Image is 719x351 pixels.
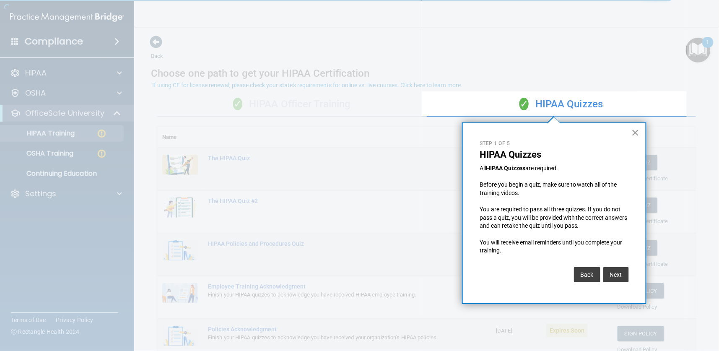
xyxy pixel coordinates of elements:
[519,98,529,110] span: ✓
[480,239,629,255] p: You will receive email reminders until you complete your training.
[480,140,629,147] p: Step 1 of 5
[631,126,639,139] button: Close
[603,267,629,282] button: Next
[480,149,629,160] p: HIPAA Quizzes
[427,92,696,117] div: HIPAA Quizzes
[486,165,525,172] strong: HIPAA Quizzes
[480,165,486,172] span: All
[574,267,600,282] button: Back
[525,165,558,172] span: are required.
[480,181,629,197] p: Before you begin a quiz, make sure to watch all of the training videos.
[574,292,709,325] iframe: Drift Widget Chat Controller
[480,205,629,230] p: You are required to pass all three quizzes. If you do not pass a quiz, you will be provided with ...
